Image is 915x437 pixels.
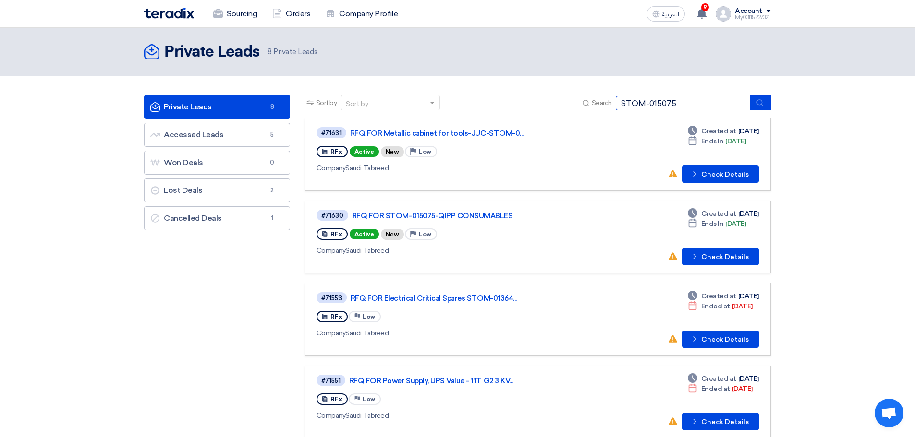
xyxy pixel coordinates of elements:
span: RFx [330,148,342,155]
span: Created at [701,291,736,301]
div: [DATE] [688,374,759,384]
div: [DATE] [688,126,759,136]
span: Company [317,164,346,172]
div: Saudi Tabreed [317,411,591,421]
span: Created at [701,126,736,136]
img: Teradix logo [144,8,194,19]
div: #71551 [321,378,341,384]
span: 8 [268,47,272,56]
div: [DATE] [688,136,746,146]
div: Sort by [346,99,368,109]
span: 1 [267,213,278,223]
span: 0 [267,158,278,167]
div: Open chat [875,399,903,427]
button: العربية [647,6,685,22]
img: profile_test.png [716,6,731,22]
a: Orders [265,3,318,24]
div: Saudi Tabreed [317,163,592,173]
a: Sourcing [206,3,265,24]
input: Search by title or reference number [616,96,750,110]
span: Company [317,412,346,420]
span: 5 [267,130,278,140]
a: Cancelled Deals1 [144,206,290,230]
a: Won Deals0 [144,151,290,175]
div: #71630 [321,213,343,219]
span: Search [592,98,612,108]
div: Saudi Tabreed [317,328,593,338]
a: RFQ FOR STOM-015075-QIPP CONSUMABLES [352,212,592,220]
button: Check Details [682,248,759,265]
span: Ended at [701,301,730,311]
div: [DATE] [688,301,753,311]
span: Private Leads [268,47,317,58]
span: Created at [701,374,736,384]
div: [DATE] [688,209,759,219]
span: Ends In [701,136,724,146]
a: Accessed Leads5 [144,123,290,147]
span: 2 [267,186,278,195]
a: RFQ FOR Power Supply, UPS Value - 11T G2 3 KV... [349,377,589,385]
span: Low [419,148,431,155]
span: Low [363,396,375,402]
div: [DATE] [688,219,746,229]
a: Lost Deals2 [144,178,290,202]
div: Account [735,7,762,15]
button: Check Details [682,331,759,348]
span: Created at [701,209,736,219]
span: Company [317,247,346,255]
span: RFx [330,231,342,237]
div: [DATE] [688,384,753,394]
a: Company Profile [318,3,405,24]
div: #71553 [321,295,342,301]
div: #71631 [321,130,342,136]
span: Sort by [316,98,337,108]
span: 8 [267,102,278,112]
div: My03115227321 [735,15,771,20]
span: RFx [330,313,342,320]
div: New [381,146,404,157]
div: Saudi Tabreed [317,246,594,256]
span: Active [350,229,379,239]
span: Active [350,146,379,157]
span: Ends In [701,219,724,229]
span: العربية [662,11,679,18]
button: Check Details [682,413,759,430]
span: Low [419,231,431,237]
a: Private Leads8 [144,95,290,119]
h2: Private Leads [164,43,260,62]
span: 9 [701,3,709,11]
span: Low [363,313,375,320]
span: Ended at [701,384,730,394]
span: Company [317,329,346,337]
a: RFQ FOR Electrical Critical Spares STOM-01364... [351,294,591,303]
button: Check Details [682,165,759,183]
a: RFQ FOR Metallic cabinet for tools-JUC-STOM-0... [350,129,590,138]
span: RFx [330,396,342,402]
div: New [381,229,404,240]
div: [DATE] [688,291,759,301]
